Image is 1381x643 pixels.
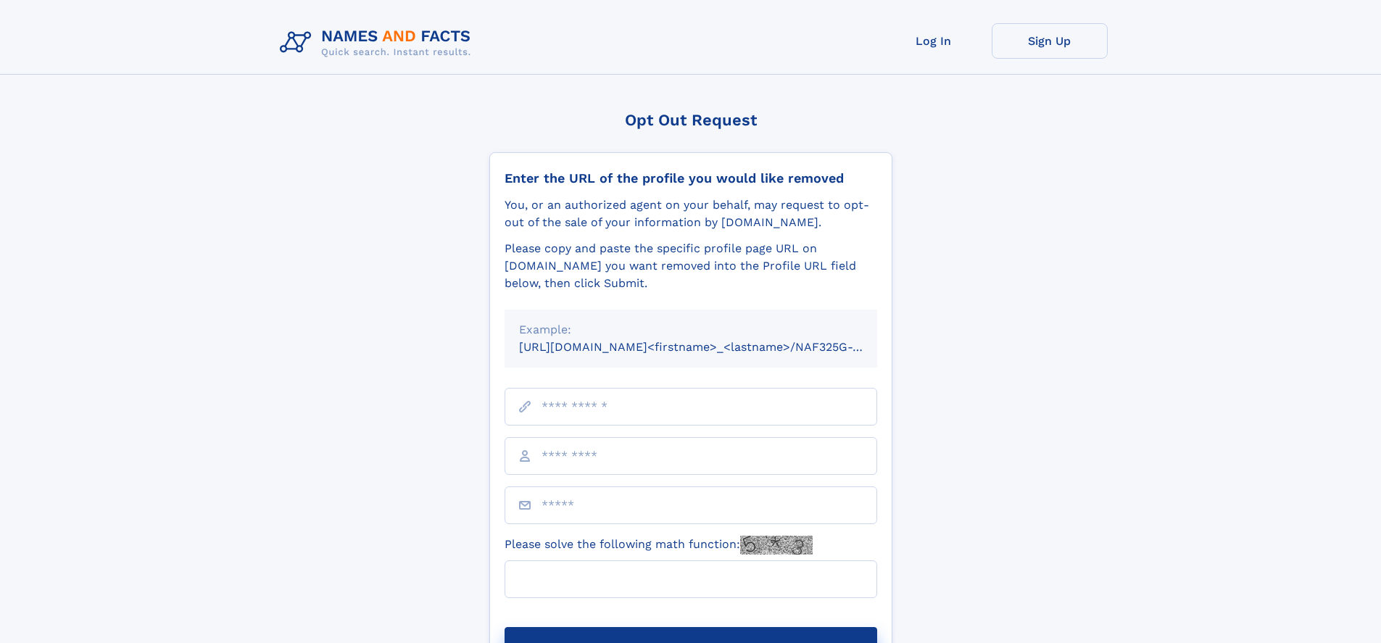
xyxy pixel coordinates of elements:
[505,536,813,555] label: Please solve the following math function:
[505,240,877,292] div: Please copy and paste the specific profile page URL on [DOMAIN_NAME] you want removed into the Pr...
[519,340,905,354] small: [URL][DOMAIN_NAME]<firstname>_<lastname>/NAF325G-xxxxxxxx
[505,196,877,231] div: You, or an authorized agent on your behalf, may request to opt-out of the sale of your informatio...
[274,23,483,62] img: Logo Names and Facts
[489,111,892,129] div: Opt Out Request
[505,170,877,186] div: Enter the URL of the profile you would like removed
[992,23,1108,59] a: Sign Up
[519,321,863,339] div: Example:
[876,23,992,59] a: Log In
